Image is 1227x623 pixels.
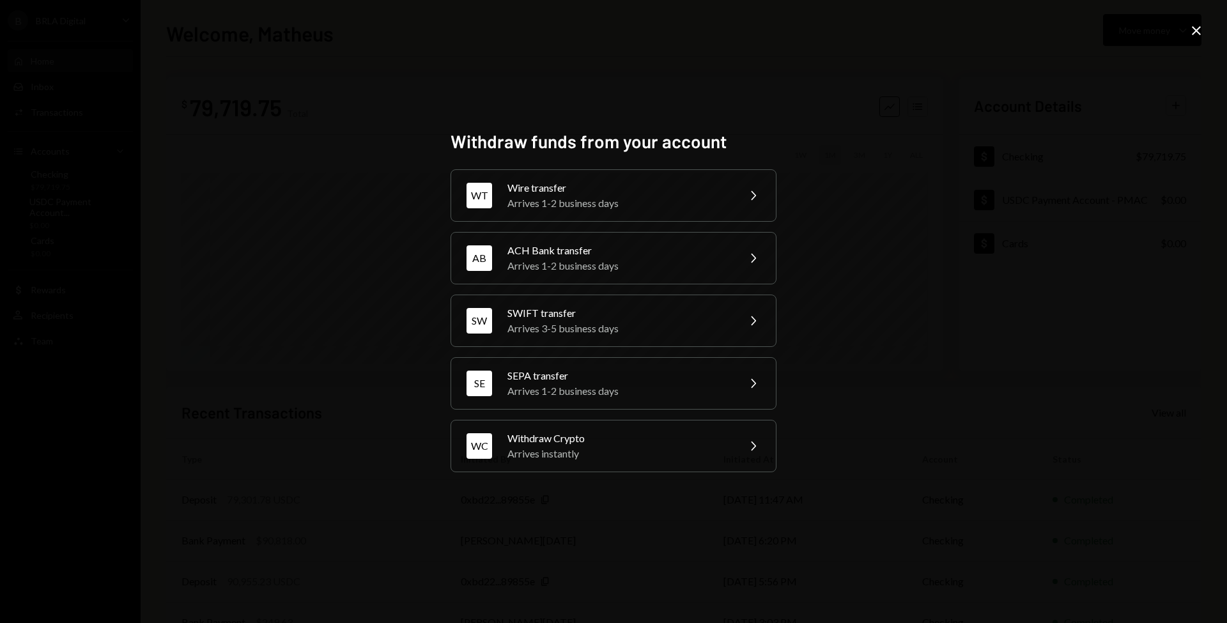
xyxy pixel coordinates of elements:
[451,232,776,284] button: ABACH Bank transferArrives 1-2 business days
[467,245,492,271] div: AB
[467,308,492,334] div: SW
[467,433,492,459] div: WC
[451,420,776,472] button: WCWithdraw CryptoArrives instantly
[451,295,776,347] button: SWSWIFT transferArrives 3-5 business days
[507,180,730,196] div: Wire transfer
[467,371,492,396] div: SE
[507,258,730,273] div: Arrives 1-2 business days
[507,196,730,211] div: Arrives 1-2 business days
[451,129,776,154] h2: Withdraw funds from your account
[507,368,730,383] div: SEPA transfer
[451,169,776,222] button: WTWire transferArrives 1-2 business days
[507,431,730,446] div: Withdraw Crypto
[507,321,730,336] div: Arrives 3-5 business days
[451,357,776,410] button: SESEPA transferArrives 1-2 business days
[467,183,492,208] div: WT
[507,446,730,461] div: Arrives instantly
[507,305,730,321] div: SWIFT transfer
[507,383,730,399] div: Arrives 1-2 business days
[507,243,730,258] div: ACH Bank transfer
